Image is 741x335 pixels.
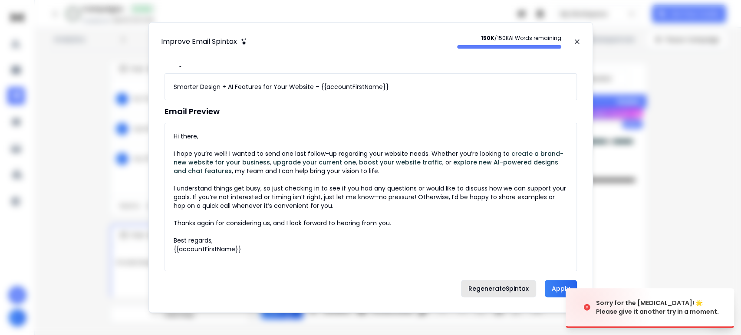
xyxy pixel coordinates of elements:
[174,158,560,175] strong: explore new AI-powered designs and chat features
[596,299,724,316] div: Sorry for the [MEDICAL_DATA]! 🌟 Please give it another try in a moment.
[174,82,389,91] div: Smarter Design + AI Features for Your Website – {{accountFirstName}}
[174,132,568,141] div: Hi there,
[174,184,568,210] div: I understand things get busy, so just checking in to see if you had any questions or would like t...
[174,219,568,227] div: Thanks again for considering us, and I look forward to hearing from you.
[457,35,561,42] p: / 150K AI Words remaining
[273,158,356,167] strong: upgrade your current one
[566,284,652,331] img: image
[174,149,563,167] strong: create a brand-new website for your business
[461,280,536,297] button: RegenerateSpintax
[359,158,442,167] strong: boost your website traffic
[174,149,568,175] div: I hope you’re well! I wanted to send one last follow-up regarding your website needs. Whether you...
[161,36,237,47] h1: Improve Email Spintax
[545,280,577,297] button: Apply
[481,34,494,42] strong: 150K
[174,236,568,253] div: Best regards, {{accountFirstName}}
[165,105,577,118] h1: Email Preview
